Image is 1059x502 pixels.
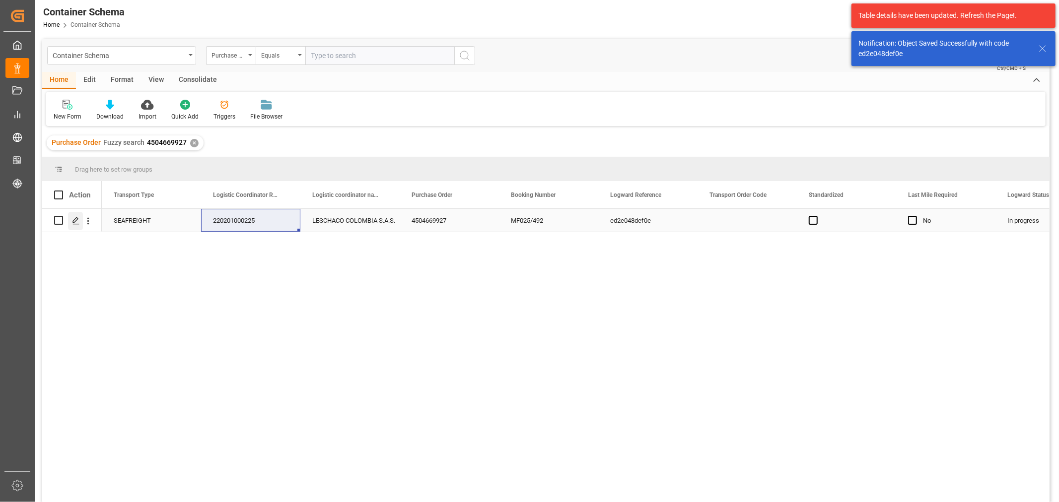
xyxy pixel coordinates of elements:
[102,209,201,232] div: SEAFREIGHT
[256,46,305,65] button: open menu
[43,21,60,28] a: Home
[139,112,156,121] div: Import
[261,49,295,60] div: Equals
[75,166,152,173] span: Drag here to set row groups
[400,209,499,232] div: 4504669927
[305,46,454,65] input: Type to search
[47,46,196,65] button: open menu
[190,139,199,147] div: ✕
[250,112,282,121] div: File Browser
[511,191,556,198] span: Booking Number
[103,138,144,146] span: Fuzzy search
[312,209,388,232] div: LESCHACO COLOMBIA S.A.S.
[43,4,125,19] div: Container Schema
[171,112,199,121] div: Quick Add
[610,191,661,198] span: Logward Reference
[499,209,598,232] div: MF025/492
[54,112,81,121] div: New Form
[213,191,280,198] span: Logistic Coordinator Reference Number
[598,209,698,232] div: ed2e048def0e
[213,112,235,121] div: Triggers
[923,209,984,232] div: No
[103,72,141,89] div: Format
[53,49,185,61] div: Container Schema
[141,72,171,89] div: View
[312,191,379,198] span: Logistic coordinator name
[709,191,767,198] span: Transport Order Code
[454,46,475,65] button: search button
[69,190,90,199] div: Action
[858,38,1029,59] div: Notification: Object Saved Successfully with code ed2e048def0e
[42,209,102,232] div: Press SPACE to select this row.
[171,72,224,89] div: Consolidate
[114,191,154,198] span: Transport Type
[52,138,101,146] span: Purchase Order
[96,112,124,121] div: Download
[76,72,103,89] div: Edit
[412,191,452,198] span: Purchase Order
[212,49,245,60] div: Purchase Order
[201,209,300,232] div: 220201000225
[809,191,844,198] span: Standardized
[1007,191,1049,198] span: Logward Status
[147,138,187,146] span: 4504669927
[908,191,958,198] span: Last Mile Required
[42,72,76,89] div: Home
[858,10,1041,21] div: Table details have been updated. Refresh the Page!.
[206,46,256,65] button: open menu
